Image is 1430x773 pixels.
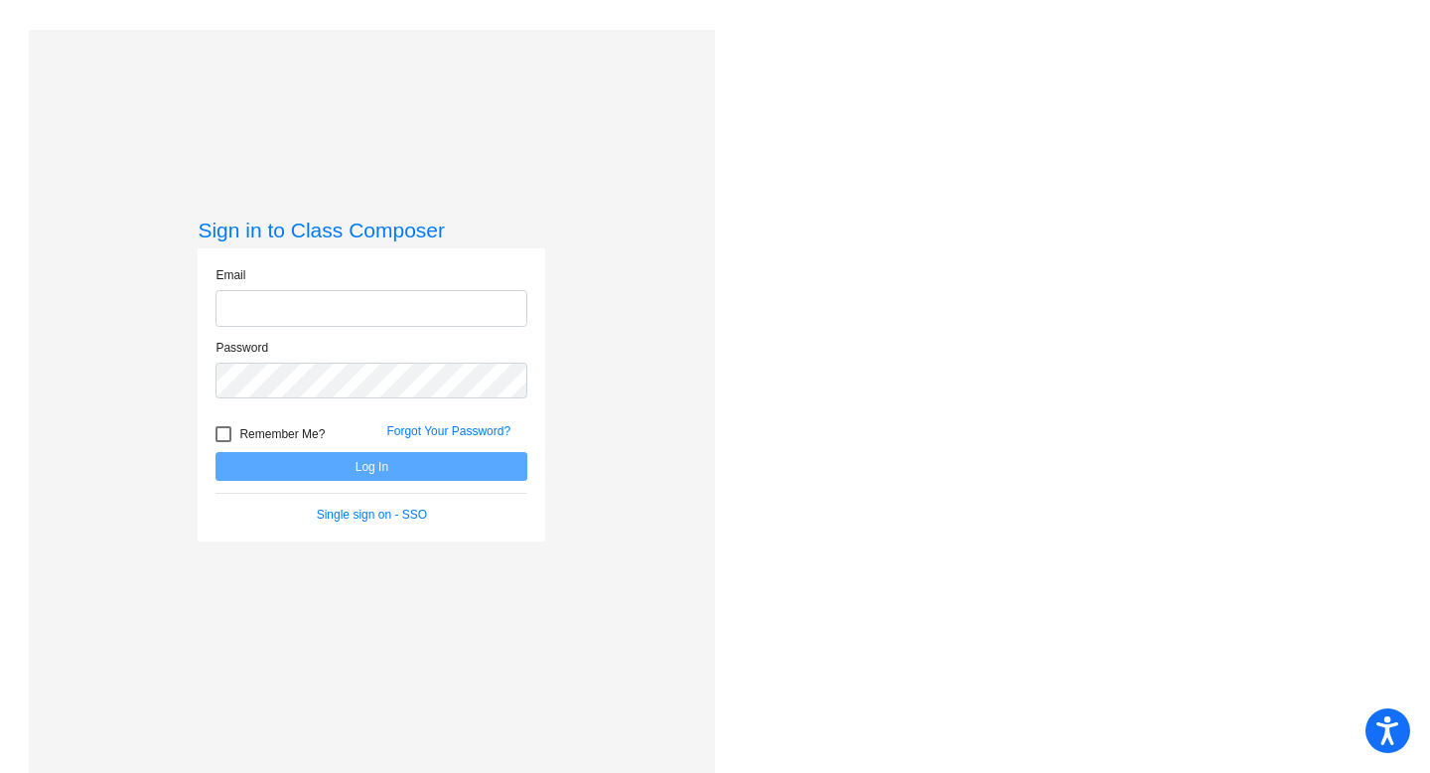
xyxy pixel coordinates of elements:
label: Email [215,266,245,284]
a: Forgot Your Password? [386,424,510,438]
a: Single sign on - SSO [317,508,427,522]
span: Remember Me? [239,422,325,446]
button: Log In [215,452,527,481]
h3: Sign in to Class Composer [198,218,545,242]
label: Password [215,339,268,357]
